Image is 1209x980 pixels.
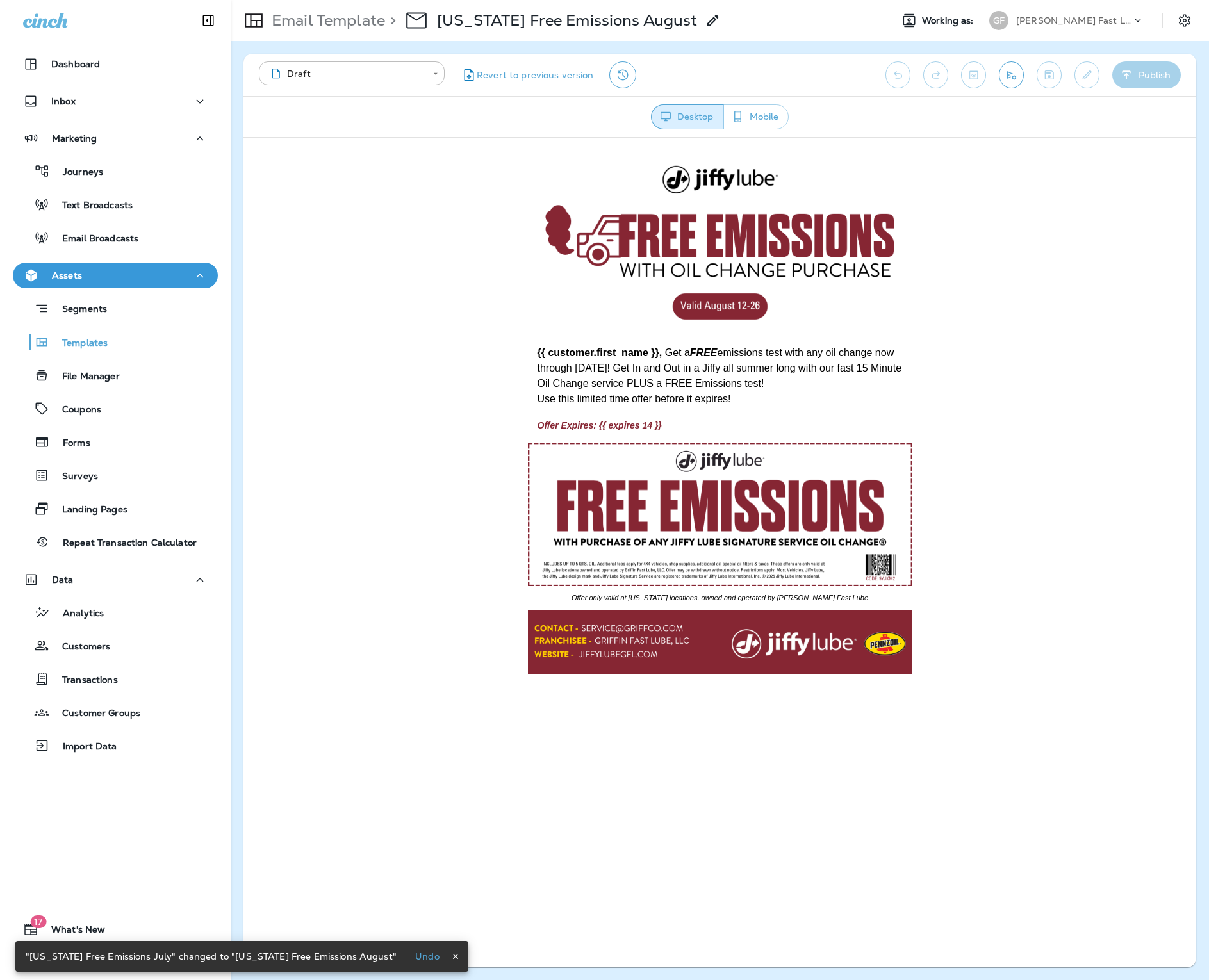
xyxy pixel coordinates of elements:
[447,209,474,220] strong: FREE
[13,51,218,77] button: Dashboard
[49,674,118,687] p: Transactions
[190,8,226,33] button: Collapse Sidebar
[50,537,197,550] p: Repeat Transaction Calculator
[13,599,218,626] button: Analytics
[723,104,789,129] button: Mobile
[49,371,120,383] p: File Manager
[13,495,218,522] button: Landing Pages
[407,949,448,964] button: Undo
[267,11,385,30] p: Email Template
[415,951,440,961] p: Undo
[294,282,418,293] span: Offer Expires: {{ expires 14 }}
[13,699,218,726] button: Customer Groups
[49,504,127,516] p: Landing Pages
[30,915,46,928] span: 17
[284,472,669,536] img: Footer
[49,404,101,416] p: Coupons
[437,11,697,30] div: Utah Free Emissions August
[50,437,90,450] p: Forms
[52,133,97,143] p: Marketing
[13,191,218,218] button: Text Broadcasts
[49,233,138,245] p: Email Broadcasts
[13,732,218,759] button: Import Data
[13,917,218,942] button: 17What's New
[437,11,697,30] p: [US_STATE] Free Emissions August
[922,15,976,26] span: Working as:
[13,429,218,455] button: Forms
[609,61,636,88] button: View Changelog
[51,96,76,106] p: Inbox
[49,708,140,720] p: Customer Groups
[989,11,1008,30] div: GF
[268,67,424,80] div: Draft
[49,200,133,212] p: Text Broadcasts
[13,632,218,659] button: Customers
[455,61,599,88] button: Revert to previous version
[13,462,218,489] button: Surveys
[52,270,82,281] p: Assets
[50,608,104,620] p: Analytics
[1173,9,1196,32] button: Settings
[49,304,107,316] p: Segments
[49,338,108,350] p: Templates
[294,256,488,266] span: Use this limited time offer before it expires!
[477,69,594,81] span: Revert to previous version
[13,224,218,251] button: Email Broadcasts
[284,9,669,201] img: Jiffy Lube Email
[49,641,110,653] p: Customers
[328,456,625,464] em: Offer only valid at [US_STATE] locations, owned and operated by [PERSON_NAME] Fast Lube
[13,158,218,184] button: Journeys
[13,528,218,555] button: Repeat Transaction Calculator
[651,104,724,129] button: Desktop
[13,126,218,151] button: Marketing
[13,666,218,692] button: Transactions
[49,471,98,483] p: Surveys
[294,209,659,251] span: Get a emissions test with any oil change now through [DATE]! Get In and Out in a Jiffy all summer...
[999,61,1024,88] button: Send test email
[13,295,218,322] button: Segments
[13,947,218,973] button: Support
[13,88,218,114] button: Inbox
[13,329,218,355] button: Templates
[284,305,669,449] img: $29 off Coupon
[385,11,396,30] p: >
[26,945,397,968] div: "[US_STATE] Free Emissions July" changed to "[US_STATE] Free Emissions August"
[13,263,218,288] button: Assets
[1016,15,1131,26] p: [PERSON_NAME] Fast Lube dba [PERSON_NAME]
[52,575,74,585] p: Data
[13,362,218,389] button: File Manager
[13,395,218,422] button: Coupons
[294,209,419,220] strong: {{ customer.first_name }},
[50,167,103,179] p: Journeys
[38,924,105,940] span: What's New
[51,59,100,69] p: Dashboard
[50,741,117,753] p: Import Data
[13,567,218,592] button: Data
